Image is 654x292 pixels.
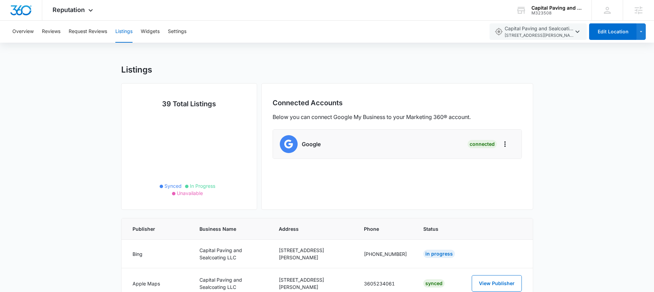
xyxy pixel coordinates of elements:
[490,23,587,40] button: Capital Paving and Sealcoating LLC[STREET_ADDRESS][PERSON_NAME],Olympia,WA
[42,21,60,43] button: Reviews
[190,183,215,189] span: In Progress
[141,21,160,43] button: Widgets
[133,225,183,232] span: Publisher
[531,5,582,11] div: account name
[302,140,321,148] h6: Google
[505,25,573,39] span: Capital Paving and Sealcoating LLC
[364,225,407,232] span: Phone
[177,190,203,196] span: Unavailable
[273,113,471,121] p: Below you can connect Google My Business to your Marketing 360® account.
[531,11,582,15] div: account id
[589,23,636,40] button: Edit Location
[199,225,262,232] span: Business Name
[271,240,356,268] td: [STREET_ADDRESS][PERSON_NAME]
[121,65,152,75] h1: Listings
[69,21,107,43] button: Request Reviews
[133,99,246,109] h5: 39 Total Listings
[501,140,509,148] button: Actions
[12,21,34,43] button: Overview
[505,32,573,39] span: [STREET_ADDRESS][PERSON_NAME] , Olympia , WA
[423,250,455,258] div: In Progress
[53,6,85,13] span: Reputation
[122,240,192,268] td: Bing
[423,225,455,232] span: Status
[273,99,343,107] h1: Connected Accounts
[279,225,347,232] span: Address
[356,240,415,268] td: [PHONE_NUMBER]
[168,21,186,43] button: Settings
[472,275,522,292] button: View Publisher
[423,279,445,288] div: Synced
[164,183,182,189] span: Synced
[191,240,271,268] td: Capital Paving and Sealcoating LLC
[115,21,133,43] button: Listings
[468,140,497,148] div: Connected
